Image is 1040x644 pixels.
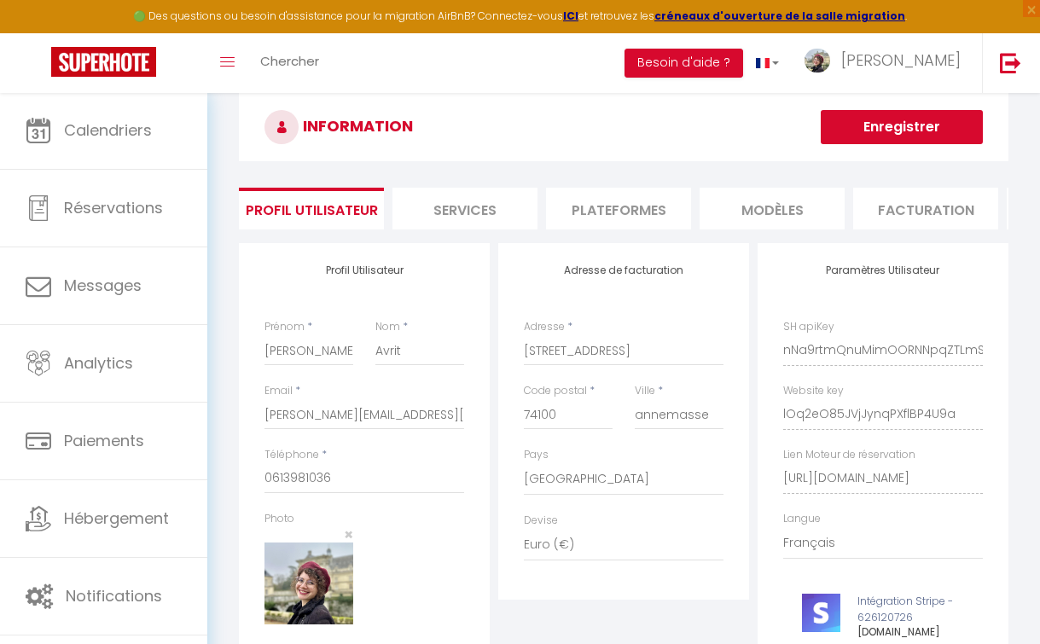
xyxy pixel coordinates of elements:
[635,383,655,399] label: Ville
[1000,52,1021,73] img: logout
[524,264,723,276] h4: Adresse de facturation
[375,319,400,335] label: Nom
[857,624,940,639] span: [DOMAIN_NAME]
[51,47,156,77] img: Super Booking
[64,197,163,218] span: Réservations
[264,383,293,399] label: Email
[247,33,332,93] a: Chercher
[524,319,565,335] label: Adresse
[546,188,691,229] li: Plateformes
[853,188,998,229] li: Facturation
[625,49,743,78] button: Besoin d'aide ?
[524,383,587,399] label: Code postal
[524,513,558,529] label: Devise
[783,383,844,399] label: Website key
[260,52,319,70] span: Chercher
[64,352,133,374] span: Analytics
[392,188,537,229] li: Services
[264,264,464,276] h4: Profil Utilisateur
[14,7,65,58] button: Ouvrir le widget de chat LiveChat
[783,319,834,335] label: SH apiKey
[264,319,305,335] label: Prénom
[64,508,169,529] span: Hébergement
[802,594,840,632] img: stripe-logo.jpeg
[239,93,1008,161] h3: INFORMATION
[264,447,319,463] label: Téléphone
[264,542,353,624] img: 17379192414164.jpeg
[700,188,845,229] li: MODÈLES
[64,119,152,141] span: Calendriers
[524,447,549,463] label: Pays
[64,430,144,451] span: Paiements
[841,49,961,71] span: [PERSON_NAME]
[789,594,992,626] p: Intégration Stripe - 626120726
[344,527,353,542] button: Close
[563,9,578,23] a: ICI
[821,110,983,144] button: Enregistrer
[344,524,353,545] span: ×
[792,33,982,93] a: ... [PERSON_NAME]
[783,264,983,276] h4: Paramètres Utilisateur
[783,447,915,463] label: Lien Moteur de réservation
[239,188,384,229] li: Profil Utilisateur
[805,49,830,73] img: ...
[66,585,162,606] span: Notifications
[654,9,905,23] a: créneaux d'ouverture de la salle migration
[64,275,142,296] span: Messages
[783,511,821,527] label: Langue
[264,511,294,527] label: Photo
